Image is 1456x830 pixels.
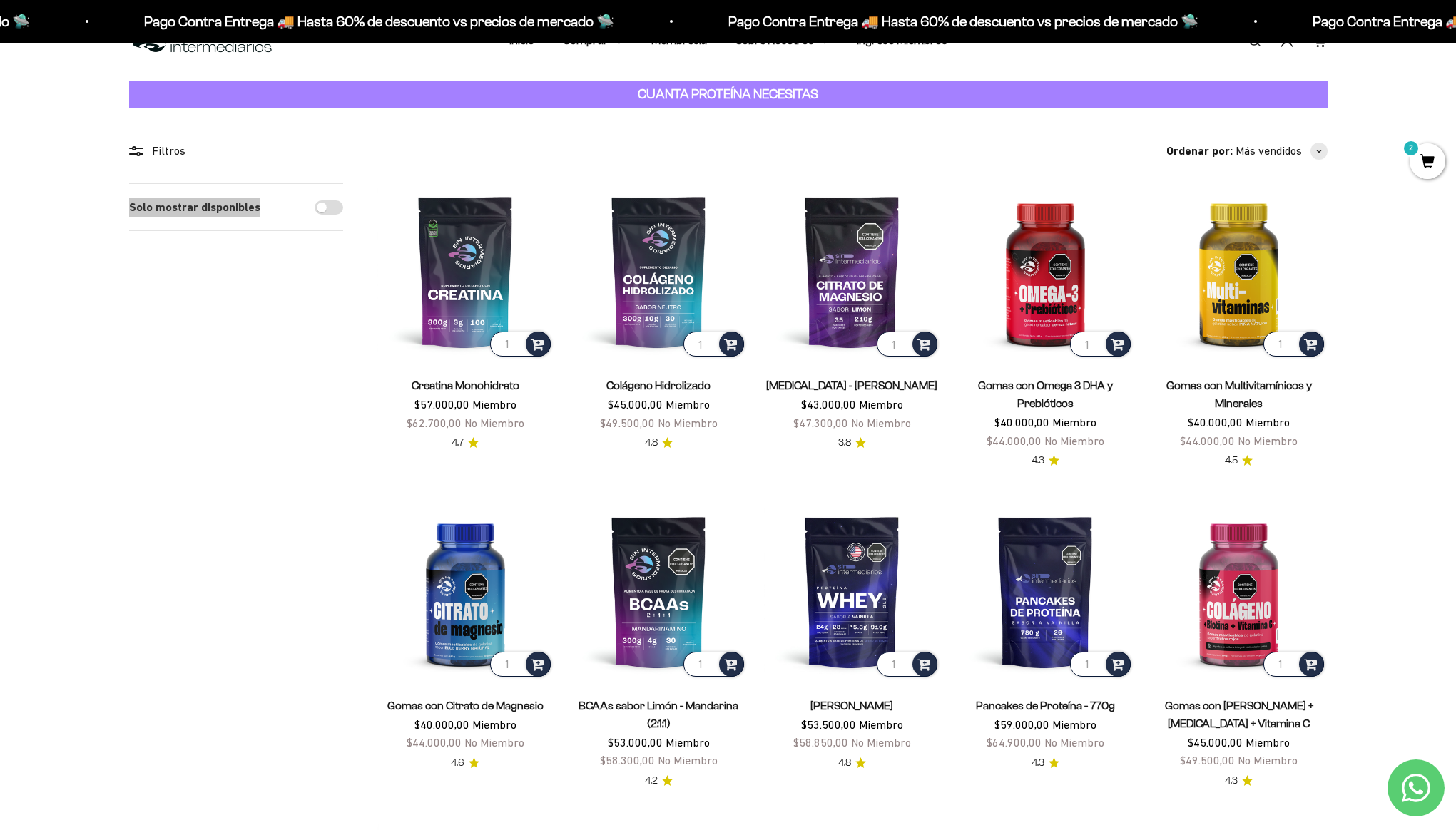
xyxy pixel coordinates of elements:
span: 4.2 [645,773,658,789]
p: Pago Contra Entrega 🚚 Hasta 60% de descuento vs precios de mercado 🛸 [728,10,1198,33]
a: Colágeno Hidrolizado [606,379,711,391]
span: $44.000,00 [407,736,462,749]
span: No Miembro [1044,736,1104,749]
a: 4.24.2 de 5.0 estrellas [645,773,673,789]
a: 4.74.7 de 5.0 estrellas [452,435,479,451]
label: Solo mostrar disponibles [129,198,260,217]
span: 4.3 [1032,453,1044,468]
span: No Miembro [658,754,718,767]
span: $49.500,00 [1180,754,1235,767]
a: BCAAs sabor Limón - Mandarina (2:1:1) [579,700,738,729]
span: No Miembro [851,416,911,429]
span: No Miembro [1238,434,1298,447]
span: Miembro [472,398,516,411]
span: Miembro [472,718,516,731]
span: 4.8 [645,435,658,451]
a: Gomas con [PERSON_NAME] + [MEDICAL_DATA] + Vitamina C [1165,700,1313,729]
span: $44.000,00 [1180,434,1235,447]
a: 4.84.8 de 5.0 estrellas [645,435,673,451]
a: [PERSON_NAME] [810,700,893,712]
a: Creatina Monohidrato [412,379,519,391]
span: $45.000,00 [1188,736,1243,749]
a: 4.34.3 de 5.0 estrellas [1225,773,1253,789]
a: Gomas con Multivitamínicos y Minerales [1166,379,1312,409]
span: $58.850,00 [793,736,848,749]
span: $45.000,00 [608,398,663,411]
span: Miembro [859,398,903,411]
button: Más vendidos [1236,142,1328,160]
a: Gomas con Citrato de Magnesio [387,700,544,712]
span: $62.700,00 [407,416,462,429]
span: Más vendidos [1236,142,1302,160]
span: 3.8 [838,435,851,451]
span: $40.000,00 [994,416,1049,429]
strong: CUANTA PROTEÍNA NECESITAS [638,86,818,101]
span: $64.900,00 [987,736,1042,749]
a: 4.34.3 de 5.0 estrellas [1032,755,1059,771]
a: 4.34.3 de 5.0 estrellas [1032,453,1059,468]
span: $57.000,00 [414,398,469,411]
span: 4.3 [1032,755,1044,771]
a: 4.54.5 de 5.0 estrellas [1225,453,1253,468]
span: $53.500,00 [801,718,856,731]
span: $59.000,00 [994,718,1049,731]
mark: 2 [1402,140,1420,157]
span: $49.500,00 [600,416,655,429]
span: $47.300,00 [793,416,848,429]
span: 4.7 [452,435,464,451]
span: $44.000,00 [987,434,1042,447]
a: 4.84.8 de 5.0 estrellas [838,755,866,771]
span: 4.3 [1225,773,1238,789]
span: No Miembro [658,416,718,429]
span: $58.300,00 [600,754,655,767]
span: $40.000,00 [414,718,469,731]
span: $53.000,00 [608,736,663,749]
div: Filtros [129,142,343,160]
span: Miembro [859,718,903,731]
span: No Miembro [851,736,911,749]
a: 4.64.6 de 5.0 estrellas [451,755,479,771]
span: No Miembro [464,416,524,429]
span: Ordenar por: [1166,142,1233,160]
a: Gomas con Omega 3 DHA y Prebióticos [978,379,1113,409]
span: No Miembro [1044,434,1104,447]
span: 4.6 [451,755,464,771]
span: Miembro [1246,736,1290,749]
span: No Miembro [464,736,524,749]
span: Miembro [666,398,710,411]
span: $40.000,00 [1188,416,1243,429]
a: Pancakes de Proteína - 770g [976,700,1115,712]
span: Miembro [666,736,710,749]
span: $43.000,00 [801,398,856,411]
span: Miembro [1052,416,1096,429]
a: [MEDICAL_DATA] - [PERSON_NAME] [766,379,937,391]
a: 2 [1410,155,1445,170]
span: Miembro [1246,416,1290,429]
p: Pago Contra Entrega 🚚 Hasta 60% de descuento vs precios de mercado 🛸 [144,10,614,33]
span: No Miembro [1238,754,1298,767]
a: 3.83.8 de 5.0 estrellas [838,435,866,451]
span: 4.8 [838,755,851,771]
span: 4.5 [1225,453,1238,468]
span: Miembro [1052,718,1096,731]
